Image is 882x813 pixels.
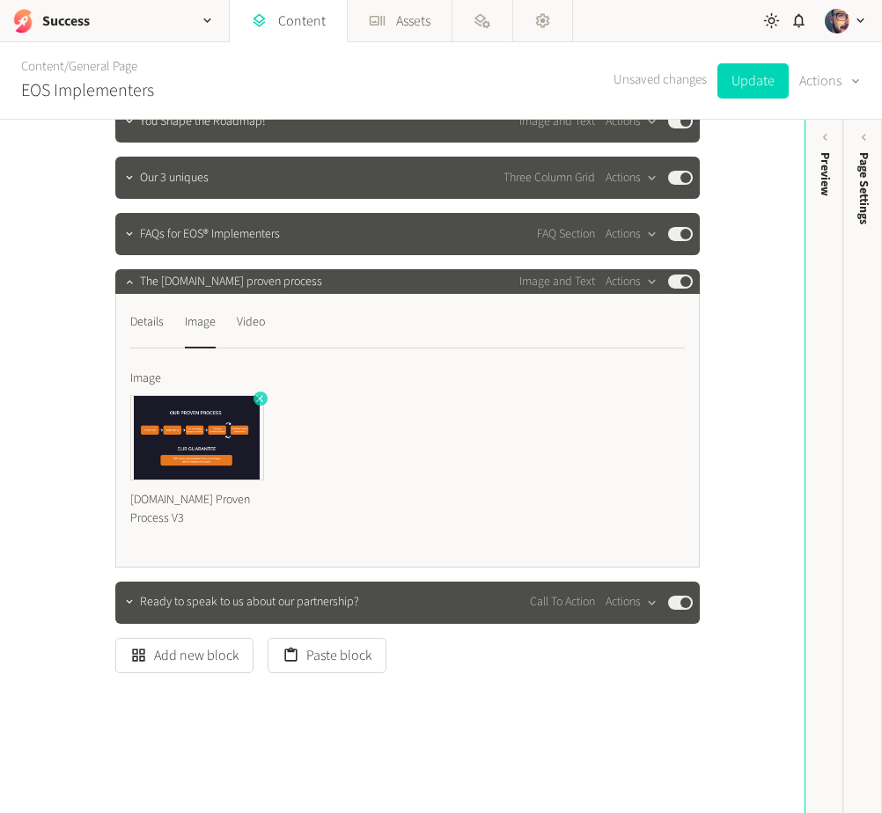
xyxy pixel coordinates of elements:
button: Add new block [115,638,254,673]
span: The Success.co proven process [140,273,322,291]
img: Josh Angell [825,9,849,33]
button: Actions [606,167,658,188]
span: Three Column Grid [503,169,595,187]
div: Image [185,308,216,336]
span: Ready to speak to us about our partnership? [140,593,359,612]
a: Content [21,57,64,76]
a: General Page [69,57,137,76]
span: Image and Text [519,113,595,131]
span: Our 3 uniques [140,169,209,187]
h2: EOS Implementers [21,77,154,104]
button: Actions [799,63,861,99]
img: Success.co Proven Process V3 [131,396,263,480]
div: [DOMAIN_NAME] Proven Process V3 [130,480,264,538]
span: Image and Text [519,273,595,291]
button: Actions [606,111,658,132]
button: Update [717,63,789,99]
button: Paste block [268,638,386,673]
button: Actions [606,223,658,245]
button: Actions [606,592,658,613]
h2: Success [42,11,90,32]
button: Actions [606,271,658,292]
img: Success [11,9,35,33]
div: Video [237,308,265,336]
div: Details [130,308,164,336]
span: Page Settings [855,152,873,224]
div: Preview [816,152,834,196]
span: Image [130,370,161,388]
span: Call To Action [530,593,595,612]
span: You Shape the Roadmap! [140,113,266,131]
span: FAQs for EOS® Implementers [140,225,280,244]
span: / [64,57,69,76]
span: Unsaved changes [614,70,707,91]
span: FAQ Section [537,225,595,244]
